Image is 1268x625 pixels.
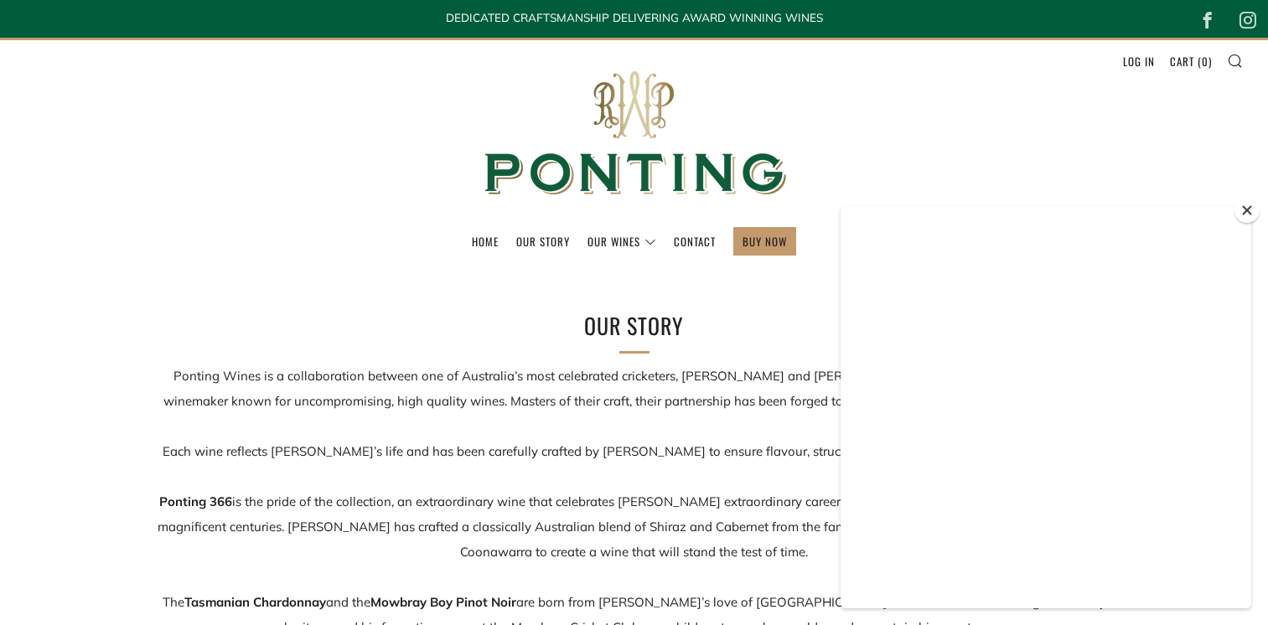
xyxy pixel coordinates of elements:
span: 0 [1202,53,1208,70]
strong: Mowbray Boy Pinot Noir [370,594,516,610]
a: Our Wines [587,228,656,255]
a: Log in [1123,48,1155,75]
img: Ponting Wines [467,40,802,227]
strong: Ponting 366 [159,493,232,509]
a: Contact [674,228,716,255]
a: BUY NOW [743,228,787,255]
strong: Tasmanian Chardonnay [184,594,326,610]
a: Cart (0) [1170,48,1212,75]
h2: Our Story [358,308,911,343]
button: Close [1234,198,1260,223]
a: Home [472,228,499,255]
a: Our Story [516,228,570,255]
